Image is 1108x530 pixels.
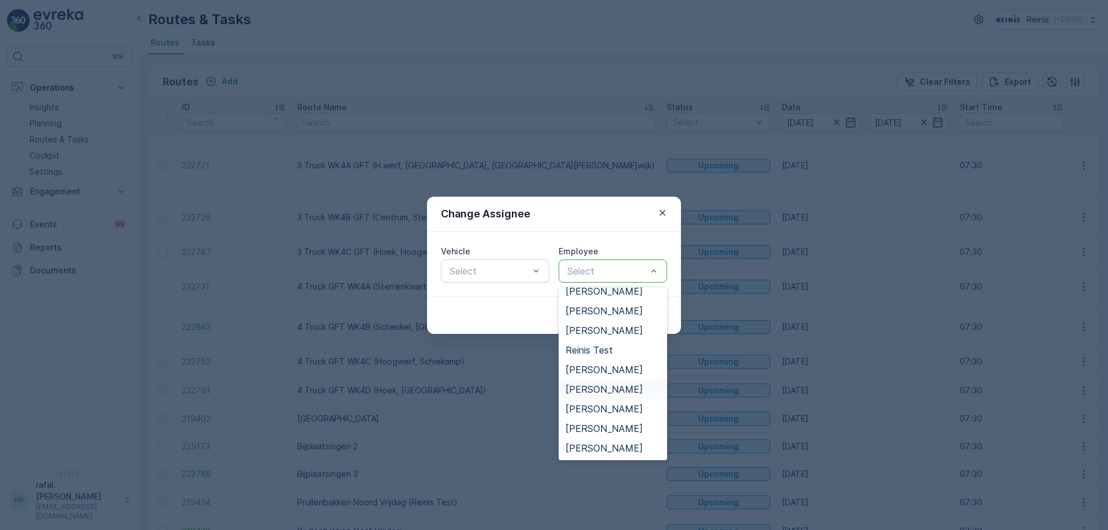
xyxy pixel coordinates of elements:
label: Vehicle [441,246,470,256]
span: [PERSON_NAME] [566,306,643,316]
p: Select [450,264,529,278]
span: [PERSON_NAME] [566,325,643,336]
span: [PERSON_NAME] [566,423,643,434]
span: [PERSON_NAME] [566,364,643,375]
span: [PERSON_NAME] [566,286,643,296]
span: Reinis Test [566,345,613,355]
p: Select [567,264,647,278]
span: [PERSON_NAME] [566,384,643,394]
span: [PERSON_NAME] [566,443,643,453]
p: Change Assignee [441,206,530,222]
span: [PERSON_NAME] [566,404,643,414]
label: Employee [559,246,598,256]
